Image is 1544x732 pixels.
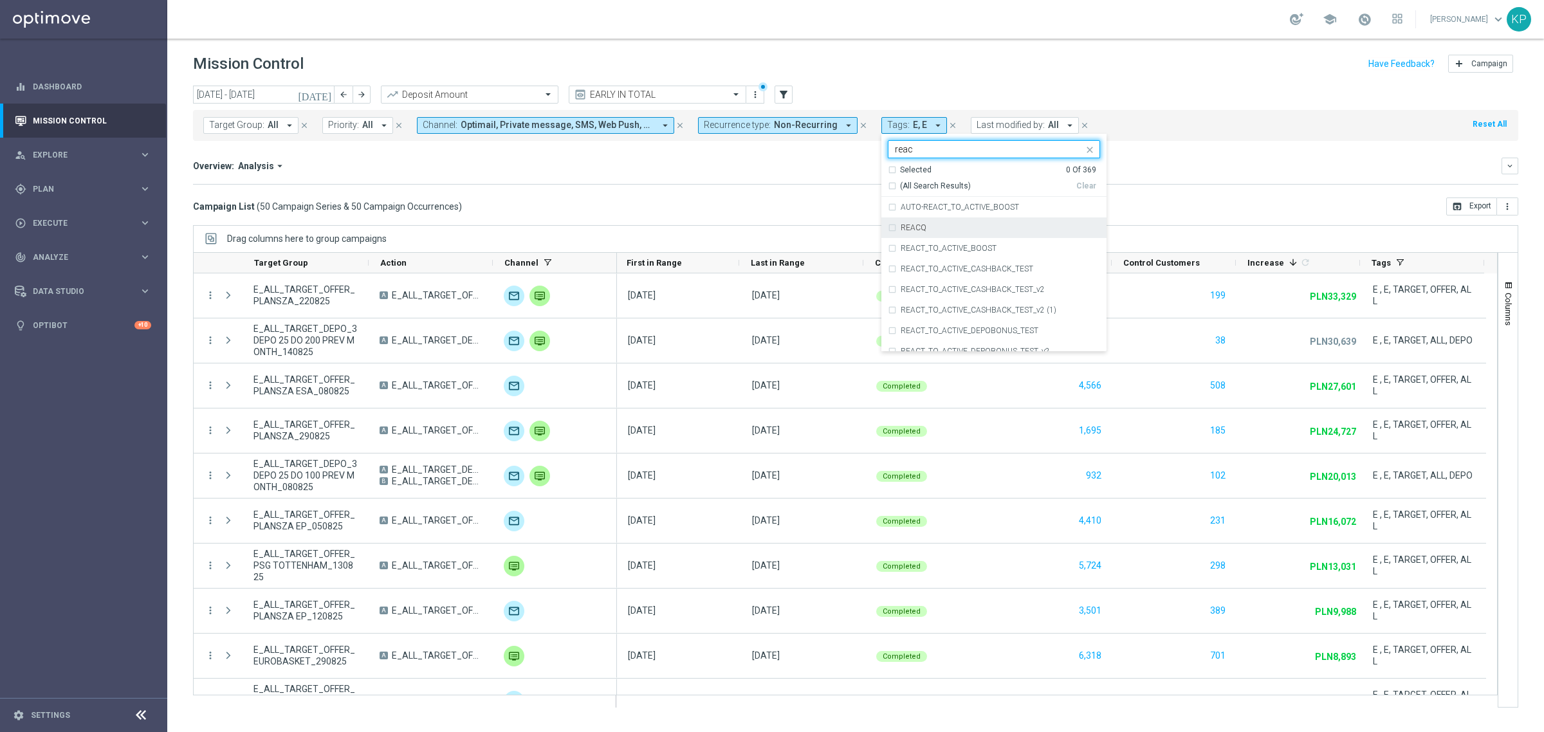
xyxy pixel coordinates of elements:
[380,477,388,485] span: B
[227,233,387,244] div: Row Groups
[33,185,139,193] span: Plan
[504,466,524,486] img: Optimail
[900,165,932,176] div: Selected
[1502,201,1512,212] i: more_vert
[1505,161,1514,170] i: keyboard_arrow_down
[15,183,139,195] div: Plan
[628,334,656,346] div: 14 Aug 2025, Thursday
[504,331,524,351] img: Optimail
[14,320,152,331] button: lightbulb Optibot +10
[1373,644,1475,667] span: E , E, TARGET, OFFER, ALL
[504,691,524,711] img: Optimail
[504,376,524,396] div: Optimail
[33,253,139,261] span: Analyze
[380,336,388,344] span: A
[947,118,959,133] button: close
[14,252,152,262] div: track_changes Analyze keyboard_arrow_right
[1064,120,1076,131] i: arrow_drop_down
[15,308,151,342] div: Optibot
[752,605,780,616] div: 12 Aug 2025, Tuesday
[139,183,151,195] i: keyboard_arrow_right
[14,116,152,126] button: Mission Control
[628,650,656,661] div: 30 Aug 2025, Saturday
[193,201,462,212] h3: Campaign List
[227,233,387,244] span: Drag columns here to group campaigns
[1209,693,1227,709] button: 637
[380,291,388,299] span: A
[380,381,388,389] span: A
[461,120,654,131] span: Optimail Private message SMS Web Push + 1 more
[752,470,780,481] div: 08 Aug 2025, Friday
[627,258,682,268] span: First in Range
[1078,603,1103,619] button: 3,501
[1454,59,1464,69] i: add
[775,86,793,104] button: filter_alt
[628,380,656,391] div: 08 Aug 2025, Friday
[888,300,1100,320] div: REACT_TO_ACTIVE_CASHBACK_TEST_v2 (1)
[139,251,151,263] i: keyboard_arrow_right
[15,183,26,195] i: gps_fixed
[1066,165,1096,176] div: 0 Of 369
[1471,117,1508,131] button: Reset All
[843,120,854,131] i: arrow_drop_down
[1471,59,1507,68] span: Campaign
[574,88,587,101] i: preview
[529,466,550,486] div: Private message
[698,117,858,134] button: Recurrence type: Non-Recurring arrow_drop_down
[1446,197,1497,215] button: open_in_browser Export
[253,548,358,583] span: E_ALL_TARGET_OFFER_PSG TOTTENHAM_130825
[33,219,139,227] span: Execute
[1373,509,1475,532] span: E , E, TARGET, OFFER, ALL
[15,286,139,297] div: Data Studio
[1209,423,1227,439] button: 185
[253,458,358,493] span: E_ALL_TARGET_DEPO_3DEPO 25 DO 100 PREV MONTH_080825
[1368,59,1435,68] input: Have Feedback?
[253,599,358,622] span: E_ALL_TARGET_OFFER_PLANSZA EP_120825
[205,289,216,301] button: more_vert
[1310,336,1356,347] p: PLN30,639
[392,464,482,475] span: E_ALL_TARGET_DEPO_3DEPO 25 DO 100 PREV MONTH A_080825
[901,286,1045,293] label: REACT_TO_ACTIVE_CASHBACK_TEST_v2
[15,69,151,104] div: Dashboard
[529,286,550,306] img: Private message
[752,289,780,301] div: 22 Aug 2025, Friday
[1209,648,1227,664] button: 701
[971,117,1079,134] button: Last modified by: All arrow_drop_down
[380,258,407,268] span: Action
[253,374,358,397] span: E_ALL_TARGET_OFFER_PLANSZA ESA_080825
[1209,558,1227,574] button: 298
[752,560,780,571] div: 13 Aug 2025, Wednesday
[205,380,216,391] button: more_vert
[380,466,388,473] span: A
[529,421,550,441] img: Private message
[881,117,947,134] button: Tags: E, E arrow_drop_down
[504,421,524,441] div: Optimail
[504,601,524,621] div: Optimail
[14,218,152,228] button: play_circle_outline Execute keyboard_arrow_right
[1372,258,1391,268] span: Tags
[1310,471,1356,482] p: PLN20,013
[33,288,139,295] span: Data Studio
[881,165,1107,352] ng-dropdown-panel: Options list
[1373,374,1475,397] span: E , E, TARGET, OFFER, ALL
[15,252,26,263] i: track_changes
[1373,554,1475,577] span: E , E, TARGET, OFFER, ALL
[205,605,216,616] i: more_vert
[883,562,921,571] span: Completed
[628,289,656,301] div: 22 Aug 2025, Friday
[888,259,1100,279] div: REACT_TO_ACTIVE_CASHBACK_TEST
[628,515,656,526] div: 05 Aug 2025, Tuesday
[1078,648,1103,664] button: 6,318
[901,203,1019,211] label: AUTO-REACT_TO_ACTIVE_BOOST
[417,117,674,134] button: Channel: Optimail, Private message, SMS, Web Push, XtremePush arrow_drop_down
[1247,258,1284,268] span: Increase
[876,560,927,572] colored-tag: Completed
[887,120,910,131] span: Tags:
[659,120,671,131] i: arrow_drop_down
[1080,121,1089,130] i: close
[859,121,868,130] i: close
[749,87,762,102] button: more_vert
[392,560,482,571] span: E_ALL_TARGET_OFFER_PSG TOTTENHAM_130825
